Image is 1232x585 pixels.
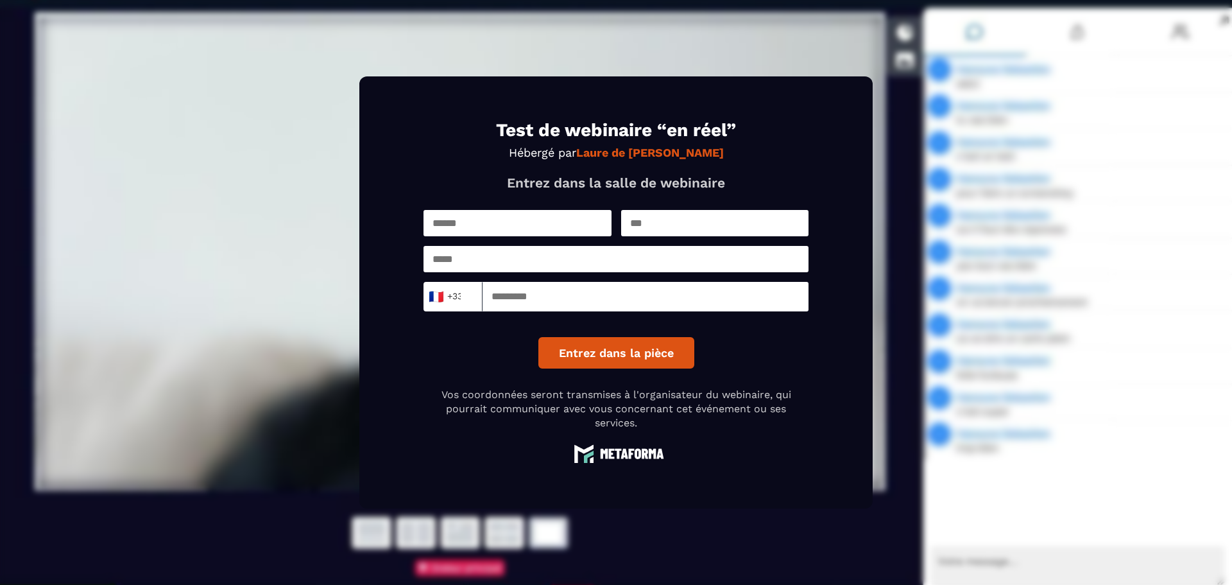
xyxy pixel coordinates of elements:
p: Hébergé par [424,146,809,159]
h1: Test de webinaire “en réel” [424,121,809,139]
strong: Laure de [PERSON_NAME] [576,146,724,159]
input: Search for option [461,287,471,306]
button: Entrez dans la pièce [538,337,694,369]
span: +33 [432,288,459,306]
span: 🇫🇷 [428,288,444,306]
p: Vos coordonnées seront transmises à l'organisateur du webinaire, qui pourrait communiquer avec vo... [424,388,809,431]
div: Search for option [424,282,483,311]
p: Entrez dans la salle de webinaire [424,175,809,191]
img: logo [568,444,664,464]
